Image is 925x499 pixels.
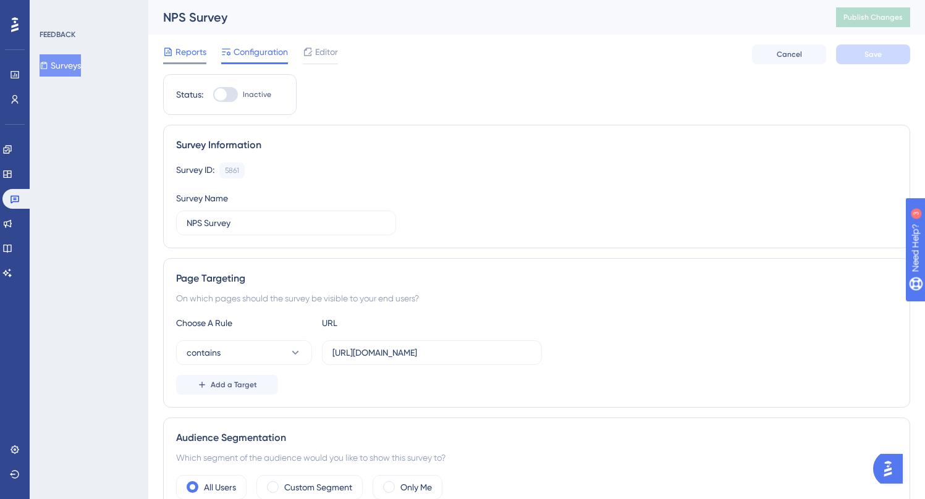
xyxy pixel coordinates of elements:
span: Editor [315,44,338,59]
label: Custom Segment [284,480,352,495]
div: NPS Survey [163,9,805,26]
div: Survey Information [176,138,897,153]
span: Add a Target [211,380,257,390]
div: Choose A Rule [176,316,312,330]
div: 5861 [225,166,239,175]
span: contains [187,345,221,360]
input: yourwebsite.com/path [332,346,531,359]
span: Save [864,49,882,59]
div: Survey ID: [176,162,214,178]
button: Surveys [40,54,81,77]
div: FEEDBACK [40,30,75,40]
span: Reports [175,44,206,59]
button: Add a Target [176,375,278,395]
div: Survey Name [176,191,228,206]
button: contains [176,340,312,365]
label: Only Me [400,480,432,495]
button: Publish Changes [836,7,910,27]
div: Which segment of the audience would you like to show this survey to? [176,450,897,465]
button: Cancel [752,44,826,64]
div: 3 [86,6,90,16]
input: Type your Survey name [187,216,386,230]
div: Page Targeting [176,271,897,286]
label: All Users [204,480,236,495]
button: Save [836,44,910,64]
span: Cancel [777,49,802,59]
div: On which pages should the survey be visible to your end users? [176,291,897,306]
span: Configuration [234,44,288,59]
div: Status: [176,87,203,102]
span: Publish Changes [843,12,903,22]
div: Audience Segmentation [176,430,897,445]
div: URL [322,316,458,330]
span: Need Help? [29,3,77,18]
span: Inactive [243,90,271,99]
iframe: UserGuiding AI Assistant Launcher [873,450,910,487]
